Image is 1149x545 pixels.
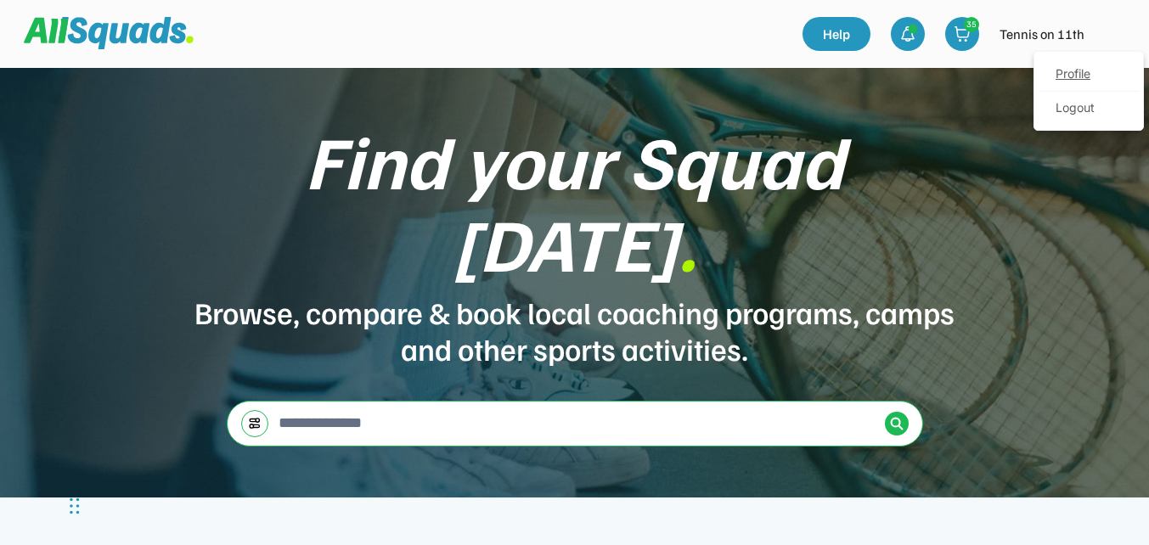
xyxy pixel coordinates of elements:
[1039,58,1139,92] a: Profile
[24,17,194,49] img: Squad%20Logo.svg
[899,25,916,42] img: bell-03%20%281%29.svg
[1039,92,1139,126] div: Logout
[803,17,870,51] a: Help
[193,294,957,367] div: Browse, compare & book local coaching programs, camps and other sports activities.
[678,195,696,289] font: .
[890,417,904,430] img: Icon%20%2838%29.svg
[1000,24,1084,44] div: Tennis on 11th
[965,18,978,31] div: 35
[193,119,957,284] div: Find your Squad [DATE]
[1095,17,1129,51] img: IMG_2979.png
[248,417,262,430] img: settings-03.svg
[954,25,971,42] img: shopping-cart-01%20%281%29.svg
